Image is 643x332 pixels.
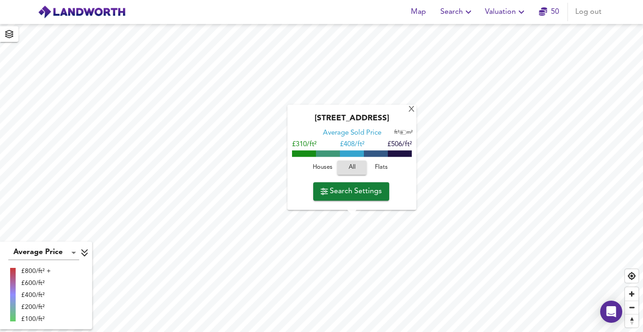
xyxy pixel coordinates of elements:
button: Valuation [481,3,531,21]
span: Map [407,6,429,18]
span: Search Settings [321,185,382,198]
button: Zoom out [625,301,638,314]
span: Houses [310,162,335,173]
div: Open Intercom Messenger [600,301,622,323]
button: Find my location [625,269,638,283]
button: 50 [534,3,564,21]
span: All [342,162,362,173]
button: Flats [367,160,396,175]
div: £200/ft² [21,302,51,312]
button: Reset bearing to north [625,314,638,327]
span: Log out [575,6,602,18]
span: ft² [394,130,399,135]
img: logo [38,5,126,19]
span: Flats [369,162,394,173]
span: £506/ft² [387,141,412,148]
span: £310/ft² [292,141,316,148]
span: Search [440,6,474,18]
button: Zoom in [625,287,638,301]
div: £100/ft² [21,314,51,324]
div: £600/ft² [21,279,51,288]
button: Search Settings [313,182,389,201]
div: [STREET_ADDRESS] [292,114,412,129]
div: £400/ft² [21,290,51,300]
span: Zoom out [625,301,638,314]
span: £ 408/ft² [340,141,364,148]
span: m² [407,130,413,135]
div: X [408,106,415,114]
span: Valuation [485,6,527,18]
button: All [337,160,367,175]
a: 50 [539,6,559,18]
div: Average Sold Price [323,129,381,138]
button: Log out [572,3,605,21]
button: Houses [308,160,337,175]
button: Map [403,3,433,21]
div: £800/ft² + [21,267,51,276]
div: Average Price [8,245,79,260]
button: Search [437,3,478,21]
